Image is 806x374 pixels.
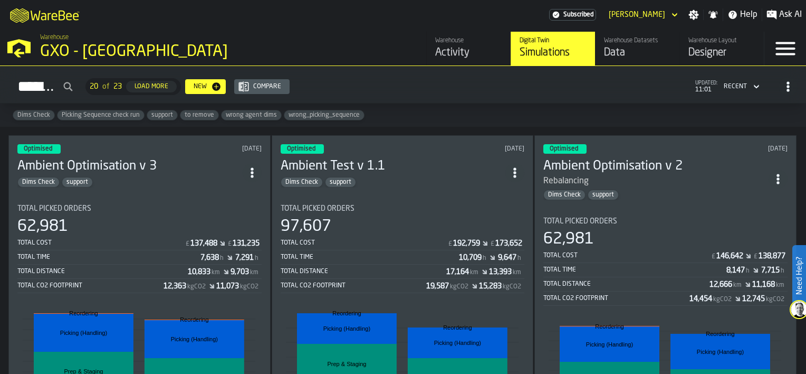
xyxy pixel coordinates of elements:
div: Stat Value [200,254,219,262]
span: h [220,255,224,262]
span: Help [740,8,757,21]
span: Total Picked Orders [543,217,617,226]
div: Load More [130,83,172,90]
div: status-3 2 [281,144,324,154]
div: Title [543,217,788,226]
div: Stat Value [235,254,254,262]
div: Total Distance [17,268,188,275]
span: h [517,255,521,262]
div: Compare [249,83,285,90]
span: Dims Check [544,191,585,199]
div: Stat Value [453,239,480,248]
div: Warehouse [435,37,502,44]
div: Stat Value [761,266,780,275]
h3: Ambient Optimisation v 2 [543,158,769,175]
div: Stat Value [759,252,785,260]
span: km [513,269,521,276]
span: kgCO2 [766,296,784,303]
span: 23 [113,82,122,91]
div: Stat Value [716,252,743,260]
div: ButtonLoadMore-Load More-Prev-First-Last [81,78,185,95]
div: stat-Total Picked Orders [17,204,262,293]
span: 11:01 [695,86,717,93]
span: kgCO2 [713,296,732,303]
label: button-toggle-Notifications [704,10,723,20]
span: Picking Sequence check run [57,111,144,119]
div: Total Time [281,254,459,261]
span: support [62,179,92,186]
span: wrong_picking_sequence [284,111,364,119]
div: Stat Value [231,268,249,276]
h3: Ambient Optimisation v 3 [17,158,243,175]
div: Stat Value [164,282,186,291]
span: Optimised [550,146,578,152]
div: Stat Value [752,280,775,289]
div: Stat Value [426,282,449,291]
div: status-3 2 [543,144,587,154]
div: Warehouse Datasets [604,37,671,44]
div: Stat Value [489,268,512,276]
div: Total Cost [543,252,711,259]
span: Ask AI [779,8,802,21]
div: Stat Value [233,239,260,248]
div: 62,981 [17,217,68,236]
span: 20 [90,82,98,91]
div: Digital Twin [520,37,587,44]
div: New [189,83,211,90]
span: £ [448,240,452,248]
div: Stat Value [190,239,217,248]
div: Stat Value [188,268,210,276]
a: link-to-/wh/i/ae0cd702-8cb1-4091-b3be-0aee77957c79/data [595,32,679,66]
span: support [588,191,618,199]
span: £ [186,240,189,248]
h3: Ambient Test v 1.1 [281,158,506,175]
div: Designer [688,45,755,60]
div: Total Time [17,254,200,261]
span: wrong agent dims [222,111,281,119]
span: support [147,111,177,119]
span: kgCO2 [187,283,206,291]
div: DropdownMenuValue-4 [719,80,762,93]
div: stat-Total Picked Orders [281,204,525,293]
div: Data [604,45,671,60]
div: Stat Value [495,239,522,248]
span: Total Picked Orders [281,204,354,213]
div: Total Cost [17,239,185,247]
div: Simulations [520,45,587,60]
label: button-toggle-Help [723,8,762,21]
span: km [776,282,784,289]
div: Total Distance [281,268,447,275]
span: Dims Check [281,179,322,186]
div: Stat Value [742,295,765,303]
div: GXO - [GEOGRAPHIC_DATA] [40,42,325,61]
span: h [255,255,258,262]
div: Updated: 28/08/2025, 23:03:38 Created: 08/07/2025, 23:59:55 [425,145,524,153]
div: Stat Value [709,280,732,289]
a: link-to-/wh/i/ae0cd702-8cb1-4091-b3be-0aee77957c79/designer [679,32,764,66]
span: kgCO2 [450,283,468,291]
div: Total Distance [543,280,709,288]
div: 62,981 [543,230,594,249]
span: of [102,82,109,91]
span: h [746,267,750,275]
span: Subscribed [563,11,593,18]
span: Warehouse [40,34,69,41]
div: Stat Value [446,268,469,276]
div: Title [17,204,262,213]
span: support [325,179,356,186]
span: kgCO2 [240,283,258,291]
div: Stat Value [498,254,516,262]
span: h [483,255,486,262]
div: Rebalancing [543,175,589,188]
div: Stat Value [459,254,482,262]
div: Stat Value [689,295,712,303]
div: DropdownMenuValue-4 [724,83,747,90]
span: h [781,267,784,275]
span: £ [712,253,715,260]
div: Stat Value [479,282,502,291]
div: Total Cost [281,239,448,247]
span: Dims Check [18,179,59,186]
